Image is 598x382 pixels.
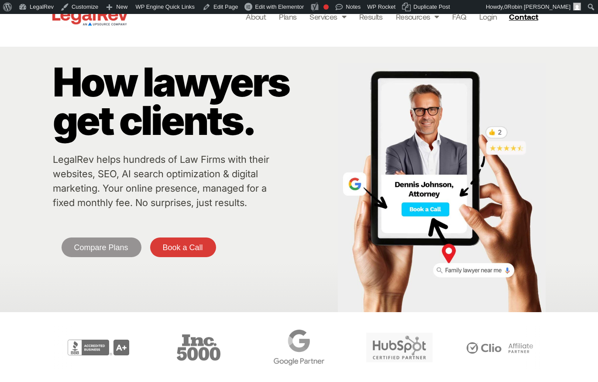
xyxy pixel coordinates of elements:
span: Edit with Elementor [255,3,304,10]
a: Resources [396,10,439,23]
a: FAQ [452,10,466,23]
p: How lawyers get clients. [53,63,334,140]
a: LegalRev helps hundreds of Law Firms with their websites, SEO, AI search optimization & digital m... [53,154,269,208]
div: 5 / 6 [351,325,447,370]
a: Book a Call [150,237,216,257]
div: Carousel [50,325,548,370]
a: Services [309,10,346,23]
a: Results [359,10,383,23]
a: Compare Plans [62,237,141,257]
a: About [246,10,266,23]
a: Login [479,10,497,23]
div: 6 / 6 [452,325,548,370]
div: Focus keyphrase not set [323,4,329,10]
span: Book a Call [163,244,203,251]
div: 2 / 6 [50,325,146,370]
a: Contact [505,10,544,24]
div: 4 / 6 [251,325,347,370]
a: Plans [279,10,296,23]
div: 3 / 6 [151,325,247,370]
span: Compare Plans [74,244,128,251]
nav: Menu [246,10,497,23]
span: Contact [509,13,538,21]
span: 0Robin [PERSON_NAME] [504,3,571,10]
